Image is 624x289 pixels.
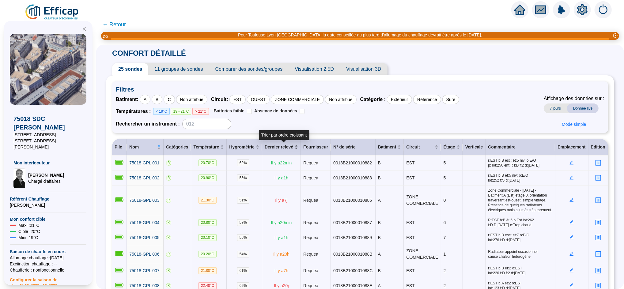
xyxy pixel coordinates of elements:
[595,268,601,274] span: profile
[275,198,288,203] span: Il y a 7 j
[274,235,288,240] span: Il y a 1 h
[153,108,169,115] span: < 19°C
[265,144,293,150] span: Dernier relevé
[10,267,86,273] span: Chaufferie : non fonctionnelle
[229,144,254,150] span: Hygrométrie
[18,222,40,228] span: Maxi : 21 °C
[171,108,191,115] span: 19 - 21°C
[199,197,217,204] span: 21.30 °C
[192,108,209,115] span: > 21°C
[595,235,601,241] span: profile
[129,160,159,165] span: 75018-GPL 001
[116,120,180,128] span: Rechercher un instrument :
[378,252,381,257] span: A
[227,139,262,156] th: Hygrométrie
[376,139,404,156] th: Batiment
[191,139,227,156] th: Température
[595,175,601,181] span: profile
[444,175,446,180] span: 5
[442,95,459,104] div: Sûre
[569,160,574,165] span: edit
[129,198,159,203] span: 75018-GPL 003
[569,283,574,287] span: edit
[378,175,381,180] span: B
[18,228,40,235] span: Cible : 20 °C
[13,114,83,132] span: 75018 SDC [PERSON_NAME]
[488,249,552,259] span: Radiateur appoint occasionnel cause chaleur hétérogène
[10,196,86,202] span: Référent Chauffage
[444,268,446,273] span: 2
[595,197,601,203] span: profile
[237,219,249,226] span: 58 %
[199,282,217,289] span: 22.40 °C
[488,158,552,168] span: r:EST b:B esc: ét:5 niv: o:E/O p: lot:256 em:R f:D f:2 d:[DATE]
[595,1,612,18] img: alerts
[333,252,373,257] span: 0018B2100001088B
[301,263,331,278] td: Requea
[333,220,372,225] span: 0018B21000010887
[10,216,86,222] span: Mon confort cible
[199,251,217,257] span: 20.20 °C
[199,160,217,166] span: 20.70 °C
[444,198,446,203] span: 0
[488,266,552,276] span: r:EST b:B ét:2 o:EST lot:226 f:D f:2 d:[DATE]
[340,63,387,75] span: Visualisation 3D
[273,252,289,257] span: Il y a 20 h
[10,273,86,289] span: Configurer la saison de chauffe [DATE] - [DATE]
[129,144,156,150] span: Nom
[152,95,162,104] div: B
[301,245,331,263] td: Requea
[378,220,381,225] span: B
[176,95,207,104] div: Non attribué
[237,282,249,289] span: 62 %
[569,220,574,224] span: edit
[148,63,209,75] span: 11 groupes de sondes
[378,268,381,273] span: B
[406,220,414,225] span: EST
[333,160,372,165] span: 0018B21000010882
[214,108,244,113] span: Batteries faible
[129,220,159,226] a: 75018-GPL 004
[544,95,604,102] span: Affichage des données sur :
[441,139,463,156] th: Étage
[10,255,86,261] span: Allumage chauffage : [DATE]
[164,95,175,104] div: C
[259,130,309,140] div: Trier par ordre croissant
[129,197,159,204] a: 75018-GPL 003
[129,268,159,274] a: 75018-GPL 007
[271,160,292,165] span: Il y a 22 min
[274,283,289,288] span: Il y a 20 j
[199,234,217,241] span: 20.10 °C
[106,49,192,57] span: CONFORT DÉTAILLÉ
[444,160,446,165] span: 5
[10,202,86,208] span: [PERSON_NAME]
[18,235,38,241] span: Mini : 19 °C
[140,95,150,104] div: A
[129,268,159,273] span: 75018-GPL 007
[360,96,386,103] span: Catégorie :
[115,144,122,149] span: Pile
[10,261,86,267] span: Exctinction chauffage : --
[406,175,414,180] span: EST
[129,252,159,257] span: 75018-GPL 006
[166,175,171,181] span: R
[406,235,414,240] span: EST
[129,283,159,288] span: 75018-GPL 008
[406,160,414,165] span: EST
[595,220,601,226] span: profile
[247,95,270,104] div: OUEST
[595,160,601,166] span: profile
[166,252,171,257] span: R
[406,248,438,260] span: ZONE COMMERCIALE
[199,175,217,181] span: 20.90 °C
[557,119,591,129] button: Mode simple
[129,251,159,257] a: 75018-GPL 006
[166,220,171,225] span: R
[209,63,289,75] span: Comparer des sondes/groupes
[444,283,446,288] span: 2
[237,160,249,166] span: 62 %
[237,197,249,204] span: 51 %
[254,108,297,113] span: Absence de données
[333,198,372,203] span: 0018B21000010885
[301,139,331,156] th: Fournisseur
